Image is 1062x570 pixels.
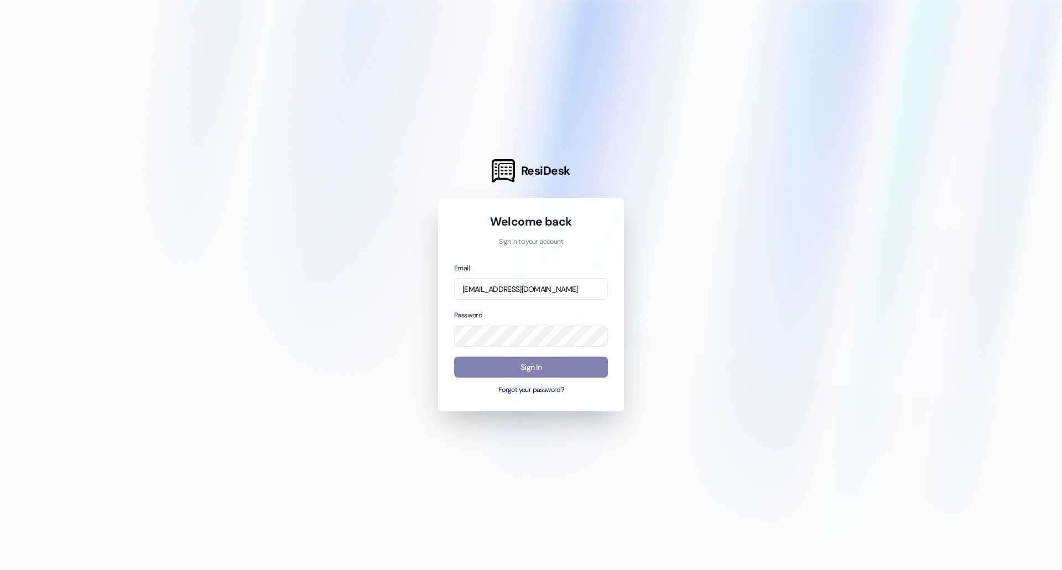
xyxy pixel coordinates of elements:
button: Forgot your password? [454,385,608,395]
img: ResiDesk Logo [492,159,515,182]
input: name@example.com [454,278,608,300]
label: Password [454,311,482,320]
h1: Welcome back [454,214,608,229]
button: Sign In [454,357,608,378]
p: Sign in to your account [454,237,608,247]
span: ResiDesk [521,163,570,179]
label: Email [454,264,470,273]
